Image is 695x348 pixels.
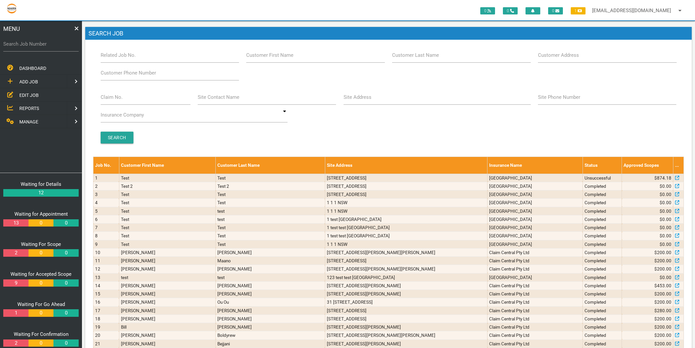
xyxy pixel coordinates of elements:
td: 14 [93,281,119,290]
td: [STREET_ADDRESS][PERSON_NAME][PERSON_NAME] [325,248,487,256]
td: Bejjani [216,339,325,348]
h1: Search Job [85,27,692,40]
td: [GEOGRAPHIC_DATA] [487,215,583,223]
td: 5 [93,207,119,215]
td: 1 [93,174,119,182]
a: 0 [53,249,78,257]
span: $200.00 [654,291,671,297]
span: $200.00 [654,332,671,338]
td: Test 2 [216,182,325,190]
a: Waiting For Go Ahead [17,301,65,307]
td: [STREET_ADDRESS] [325,257,487,265]
td: 123 test test [GEOGRAPHIC_DATA] [325,273,487,281]
a: 0 [53,339,78,347]
td: 1 test [GEOGRAPHIC_DATA] [325,215,487,223]
td: Completed [583,265,622,273]
td: test [119,273,215,281]
a: Waiting for Accepted Scope [10,271,71,277]
span: 0 [503,7,518,14]
td: [PERSON_NAME] [216,290,325,298]
span: REPORTS [19,106,39,111]
td: Completed [583,207,622,215]
td: 11 [93,257,119,265]
td: [GEOGRAPHIC_DATA] [487,224,583,232]
td: test [216,215,325,223]
a: 0 [29,309,53,317]
td: Completed [583,240,622,248]
span: $0.00 [660,191,671,198]
td: Bill [119,323,215,331]
td: Test [119,174,215,182]
td: Completed [583,224,622,232]
label: Claim No. [101,94,123,101]
td: Claim Central Pty Ltd [487,248,583,256]
td: test [216,273,325,281]
a: Waiting For Confirmation [14,331,69,337]
td: 8 [93,232,119,240]
a: 2 [3,339,28,347]
td: Completed [583,190,622,199]
td: 19 [93,323,119,331]
td: 2 [93,182,119,190]
label: Customer Address [538,52,579,59]
td: Claim Central Pty Ltd [487,265,583,273]
td: [PERSON_NAME] [216,265,325,273]
td: 15 [93,290,119,298]
span: $200.00 [654,249,671,256]
th: Job No. [93,157,119,174]
td: [STREET_ADDRESS][PERSON_NAME][PERSON_NAME] [325,265,487,273]
label: Search Job Number [3,40,79,48]
td: Boldyrew [216,331,325,339]
a: 0 [53,219,78,227]
span: $280.00 [654,307,671,314]
span: $0.00 [660,224,671,231]
td: [STREET_ADDRESS] [325,182,487,190]
td: Test [119,232,215,240]
span: 0 [480,7,495,14]
label: Customer Last Name [392,52,439,59]
td: Test [119,190,215,199]
span: $0.00 [660,199,671,206]
input: Search [101,132,133,143]
th: Insurance Name [487,157,583,174]
th: ... [673,157,684,174]
td: [STREET_ADDRESS][PERSON_NAME] [325,339,487,348]
td: Test [216,224,325,232]
td: Test [119,215,215,223]
a: 13 [3,219,28,227]
td: Completed [583,199,622,207]
span: $0.00 [660,241,671,248]
span: $0.00 [660,216,671,223]
span: $200.00 [654,315,671,322]
td: Completed [583,315,622,323]
td: [PERSON_NAME] [216,323,325,331]
td: Test [216,199,325,207]
td: [PERSON_NAME] [216,248,325,256]
span: $200.00 [654,324,671,330]
td: Completed [583,298,622,306]
td: Claim Central Pty Ltd [487,339,583,348]
td: [GEOGRAPHIC_DATA] [487,273,583,281]
label: Customer First Name [246,52,293,59]
img: s3file [7,3,17,14]
a: 0 [53,279,78,287]
td: 20 [93,331,119,339]
td: Claim Central Pty Ltd [487,290,583,298]
td: 1 1 1 NSW [325,240,487,248]
td: 6 [93,215,119,223]
td: [PERSON_NAME] [216,315,325,323]
th: Customer Last Name [216,157,325,174]
label: Site Address [344,94,371,101]
td: Claim Central Pty Ltd [487,281,583,290]
span: $0.00 [660,208,671,214]
td: [PERSON_NAME] [119,331,215,339]
span: $200.00 [654,340,671,347]
span: $453.00 [654,282,671,289]
span: ADD JOB [19,79,38,84]
td: 1 test test [GEOGRAPHIC_DATA] [325,232,487,240]
td: 12 [93,265,119,273]
span: $0.00 [660,274,671,281]
td: Test 2 [119,182,215,190]
span: $0.00 [660,183,671,189]
td: Completed [583,248,622,256]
